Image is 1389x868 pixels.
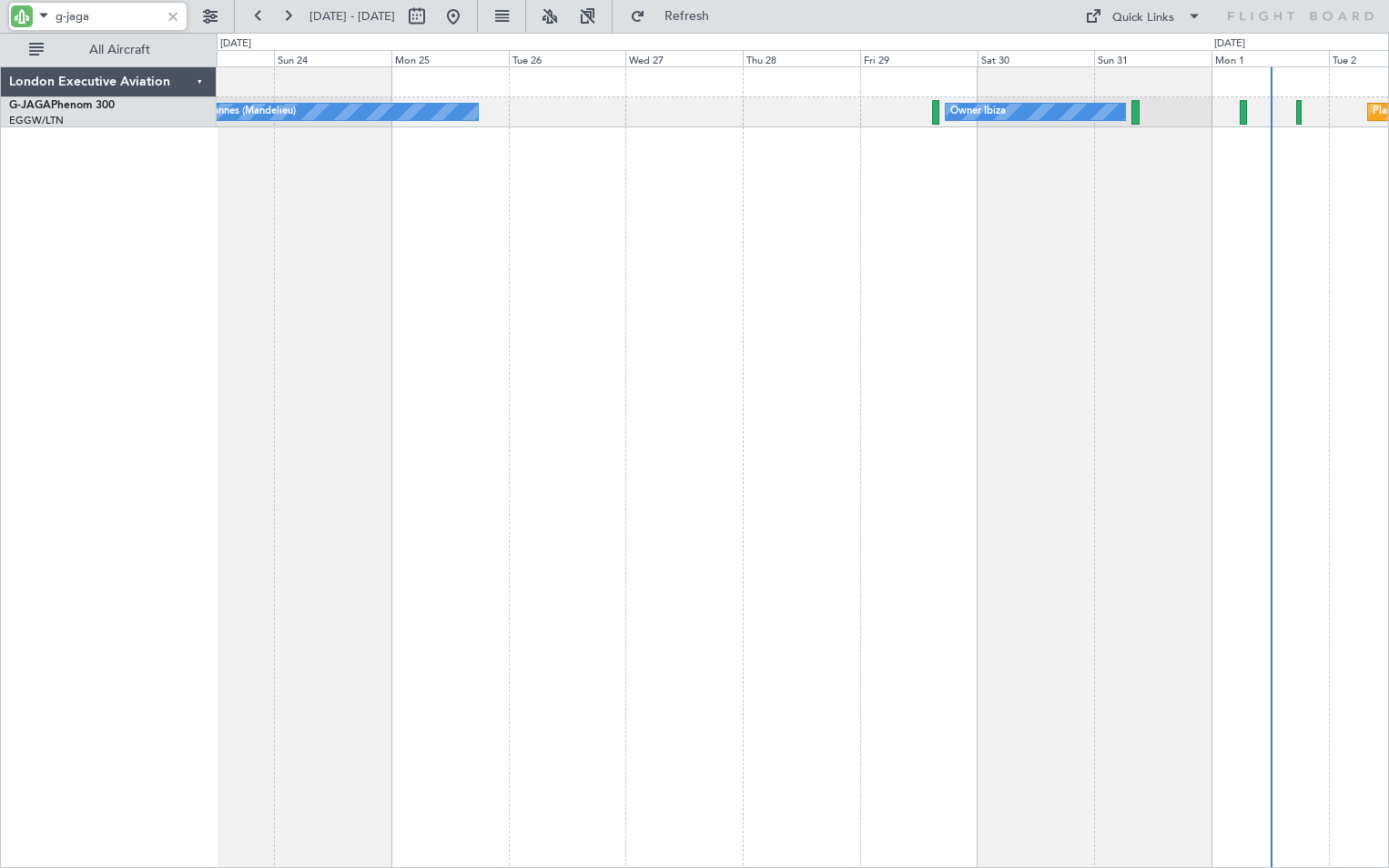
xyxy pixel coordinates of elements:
[1076,2,1211,31] button: Quick Links
[649,10,725,23] span: Refresh
[1112,9,1174,27] div: Quick Links
[9,100,51,111] span: G-JAGA
[20,35,198,65] button: All Aircraft
[978,50,1095,66] div: Sat 30
[9,100,115,111] a: G-JAGAPhenom 300
[509,50,626,66] div: Tue 26
[625,50,743,66] div: Wed 27
[47,44,192,56] span: All Aircraft
[743,50,860,66] div: Thu 28
[9,114,64,127] a: EGGW/LTN
[1214,36,1245,52] div: [DATE]
[622,2,731,31] button: Refresh
[220,36,251,52] div: [DATE]
[56,3,160,30] input: A/C (Reg. or Type)
[274,50,391,66] div: Sun 24
[860,50,978,66] div: Fri 29
[950,98,1006,126] div: Owner Ibiza
[391,50,509,66] div: Mon 25
[309,8,395,25] span: [DATE] - [DATE]
[1094,50,1212,66] div: Sun 31
[161,98,296,126] div: No Crew Cannes (Mandelieu)
[1212,50,1329,66] div: Mon 1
